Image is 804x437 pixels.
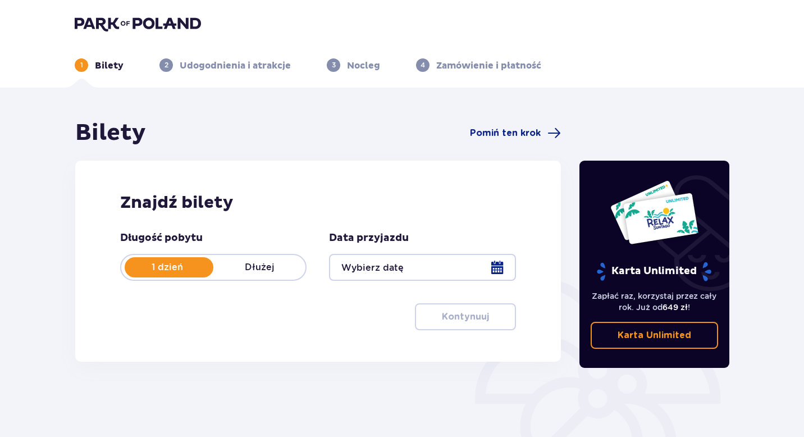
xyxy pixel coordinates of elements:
[75,16,201,31] img: Park of Poland logo
[347,60,380,72] p: Nocleg
[120,192,516,213] h2: Znajdź bilety
[327,58,380,72] div: 3Nocleg
[470,126,561,140] a: Pomiń ten krok
[329,231,409,245] p: Data przyjazdu
[436,60,541,72] p: Zamówienie i płatność
[75,119,146,147] h1: Bilety
[75,58,124,72] div: 1Bilety
[591,322,719,349] a: Karta Unlimited
[591,290,719,313] p: Zapłać raz, korzystaj przez cały rok. Już od !
[415,303,516,330] button: Kontynuuj
[180,60,291,72] p: Udogodnienia i atrakcje
[618,329,691,342] p: Karta Unlimited
[165,60,168,70] p: 2
[421,60,425,70] p: 4
[80,60,83,70] p: 1
[95,60,124,72] p: Bilety
[159,58,291,72] div: 2Udogodnienia i atrakcje
[213,261,305,274] p: Dłużej
[470,127,541,139] span: Pomiń ten krok
[121,261,213,274] p: 1 dzień
[442,311,489,323] p: Kontynuuj
[663,303,688,312] span: 649 zł
[596,262,712,281] p: Karta Unlimited
[610,180,699,245] img: Dwie karty całoroczne do Suntago z napisem 'UNLIMITED RELAX', na białym tle z tropikalnymi liśćmi...
[332,60,336,70] p: 3
[120,231,203,245] p: Długość pobytu
[416,58,541,72] div: 4Zamówienie i płatność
